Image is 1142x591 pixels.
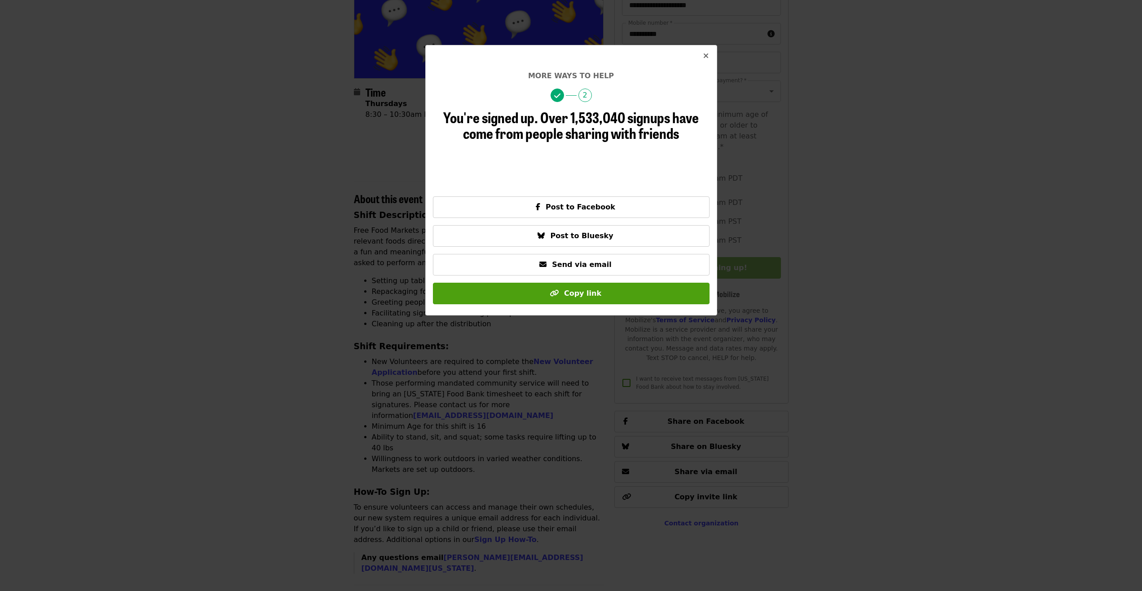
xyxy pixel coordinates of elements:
span: Post to Bluesky [550,231,613,240]
i: bluesky icon [538,231,545,240]
button: Post to Facebook [433,196,710,218]
span: You're signed up. [443,107,538,128]
button: Copy link [433,283,710,304]
button: Send via email [433,254,710,276]
i: times icon [703,52,709,60]
i: facebook-f icon [536,203,540,211]
span: More ways to help [528,71,614,80]
span: Copy link [564,289,601,298]
button: Close [695,45,717,67]
span: 2 [578,89,592,102]
span: Send via email [552,260,611,269]
button: Post to Bluesky [433,225,710,247]
span: Over 1,533,040 signups have come from people sharing with friends [463,107,699,143]
i: check icon [554,92,560,100]
span: Post to Facebook [546,203,615,211]
i: envelope icon [539,260,547,269]
i: link icon [550,289,559,298]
